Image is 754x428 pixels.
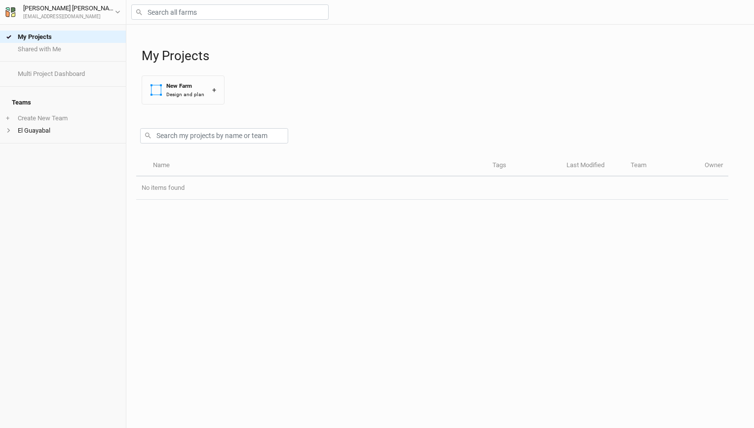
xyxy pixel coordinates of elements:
span: + [6,114,9,122]
div: [PERSON_NAME] [PERSON_NAME] [23,3,115,13]
div: [EMAIL_ADDRESS][DOMAIN_NAME] [23,13,115,21]
th: Team [625,155,699,177]
th: Owner [699,155,728,177]
input: Search all farms [131,4,329,20]
div: Design and plan [166,91,204,98]
td: No items found [136,177,728,200]
h4: Teams [6,93,120,112]
h1: My Projects [142,48,744,64]
div: New Farm [166,82,204,90]
th: Name [147,155,487,177]
button: [PERSON_NAME] [PERSON_NAME][EMAIL_ADDRESS][DOMAIN_NAME] [5,3,121,21]
th: Tags [487,155,561,177]
th: Last Modified [561,155,625,177]
div: + [212,85,216,95]
button: New FarmDesign and plan+ [142,75,225,105]
input: Search my projects by name or team [140,128,288,143]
